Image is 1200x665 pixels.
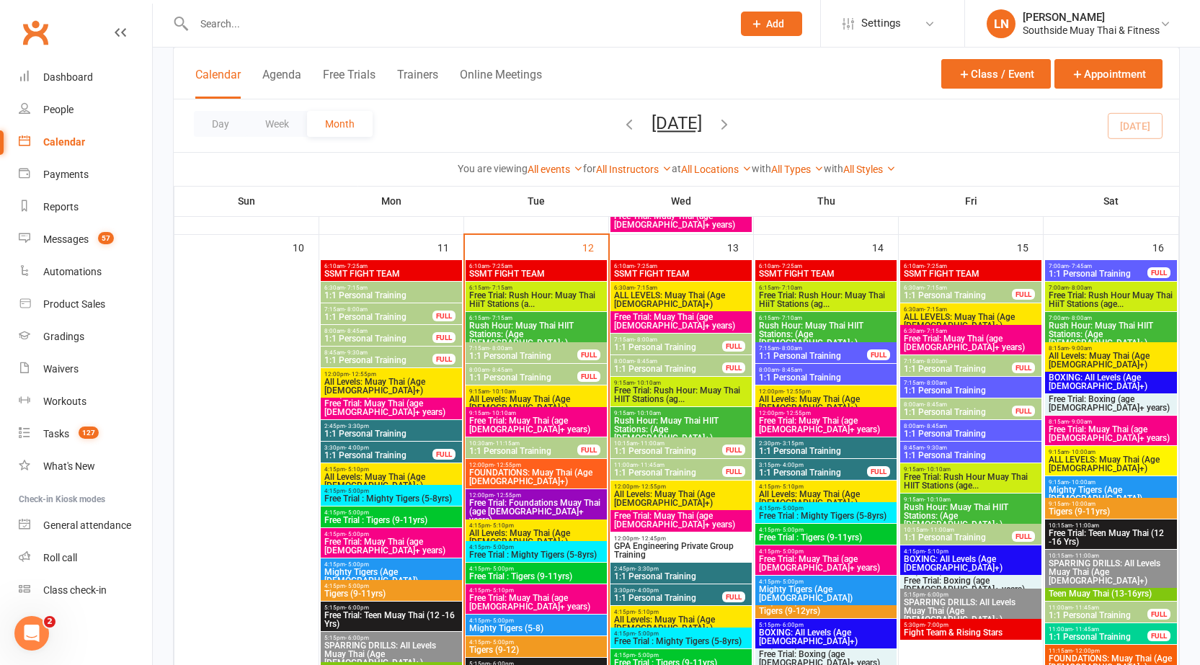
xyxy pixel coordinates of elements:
span: 12:00pm [324,371,459,378]
a: All Instructors [596,164,672,175]
span: 8:00am [903,401,1013,408]
a: All events [528,164,583,175]
span: 4:15pm [758,483,894,490]
span: 9:15am [903,466,1039,473]
div: People [43,104,74,115]
div: General attendance [43,519,131,531]
span: 7:00am [1048,285,1174,291]
a: Messages 57 [19,223,152,256]
span: - 9:00am [1069,345,1092,352]
div: FULL [722,362,745,373]
span: Free Trial : Tigers (9-11yrs) [758,533,894,542]
span: - 8:00am [1069,285,1092,291]
span: Free Trial: Teen Muay Thai (12 -16 Yrs) [1048,529,1174,546]
div: FULL [722,341,745,352]
span: - 11:15am [493,440,520,447]
div: Calendar [43,136,85,148]
button: Add [741,12,802,36]
span: 12:00pm [468,462,604,468]
span: 8:00am [758,367,894,373]
a: All Types [771,164,824,175]
a: Waivers [19,353,152,385]
span: Free Trial: Rush Hour Muay Thai HiiT Stations (age... [1048,291,1174,308]
span: - 8:45am [489,367,512,373]
span: 1:1 Personal Training [758,447,894,455]
span: 9:15am [613,410,749,416]
span: 1:1 Personal Training [1048,269,1148,278]
span: All Levels: Muay Thai (Age [DEMOGRAPHIC_DATA]+) [758,490,894,507]
div: Tasks [43,428,69,439]
span: 12:00pm [758,410,894,416]
span: 6:10am [468,263,604,269]
span: 6:30am [613,285,749,291]
span: 1:1 Personal Training [324,334,433,343]
a: Reports [19,191,152,223]
span: SSMT FIGHT TEAM [613,269,749,278]
span: - 11:00am [638,440,665,447]
a: What's New [19,450,152,483]
th: Mon [319,186,464,216]
span: Rush Hour: Muay Thai HIIT Stations: (Age [DEMOGRAPHIC_DATA]+) [758,321,894,347]
span: SSMT FIGHT TEAM [324,269,459,278]
iframe: Intercom live chat [14,616,49,651]
button: [DATE] [652,113,702,133]
strong: with [824,163,843,174]
span: 11:00am [613,462,723,468]
span: - 7:15am [634,285,657,291]
span: - 7:10am [779,285,802,291]
span: - 9:30am [924,445,947,451]
span: All Levels: Muay Thai (Age [DEMOGRAPHIC_DATA]+) [613,490,749,507]
a: Roll call [19,542,152,574]
a: Product Sales [19,288,152,321]
a: Workouts [19,385,152,418]
div: FULL [867,349,890,360]
a: People [19,94,152,126]
button: Calendar [195,68,241,99]
a: Gradings [19,321,152,353]
div: FULL [432,311,455,321]
span: 1:1 Personal Training [903,386,1039,395]
span: - 10:10am [489,388,516,395]
button: Online Meetings [460,68,542,99]
th: Fri [899,186,1044,216]
span: 6:30am [324,285,459,291]
span: 7:15am [468,345,578,352]
span: Rush Hour: Muay Thai HIIT Stations: (Age [DEMOGRAPHIC_DATA]+) [903,503,1039,529]
div: FULL [1012,406,1035,416]
div: 12 [582,235,608,259]
span: 8:45am [324,349,433,356]
span: - 5:10pm [345,466,369,473]
span: 1:1 Personal Training [613,468,723,477]
a: All Styles [843,164,896,175]
span: 4:15pm [324,466,459,473]
span: - 7:15am [924,328,947,334]
span: 1:1 Personal Training [324,451,433,460]
span: 6:10am [613,263,749,269]
span: - 8:00am [634,336,657,343]
span: Free Trial : Tigers (9-11yrs) [324,516,459,525]
span: Free Trial: Rush Hour: Muay Thai HiiT Stations (ag... [758,291,894,308]
span: 7:00am [1048,263,1148,269]
div: FULL [1012,531,1035,542]
span: 7:15am [613,336,723,343]
span: All Levels: Muay Thai (Age [DEMOGRAPHIC_DATA]+) [324,473,459,490]
span: - 7:10am [779,315,802,321]
span: 8:00am [613,358,723,365]
span: 8:15am [1048,419,1174,425]
th: Wed [609,186,754,216]
span: 2:30pm [758,440,894,447]
div: 11 [437,235,463,259]
div: Waivers [43,363,79,375]
div: FULL [1012,289,1035,300]
button: Appointment [1054,59,1163,89]
span: 1:1 Personal Training [758,352,868,360]
span: 6:30am [903,285,1013,291]
div: FULL [577,371,600,382]
span: 1:1 Personal Training [324,313,433,321]
span: - 8:45am [634,358,657,365]
span: - 8:00am [489,345,512,352]
span: 1:1 Personal Training [468,447,578,455]
a: Payments [19,159,152,191]
span: - 4:00pm [780,462,804,468]
span: - 7:15am [489,285,512,291]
